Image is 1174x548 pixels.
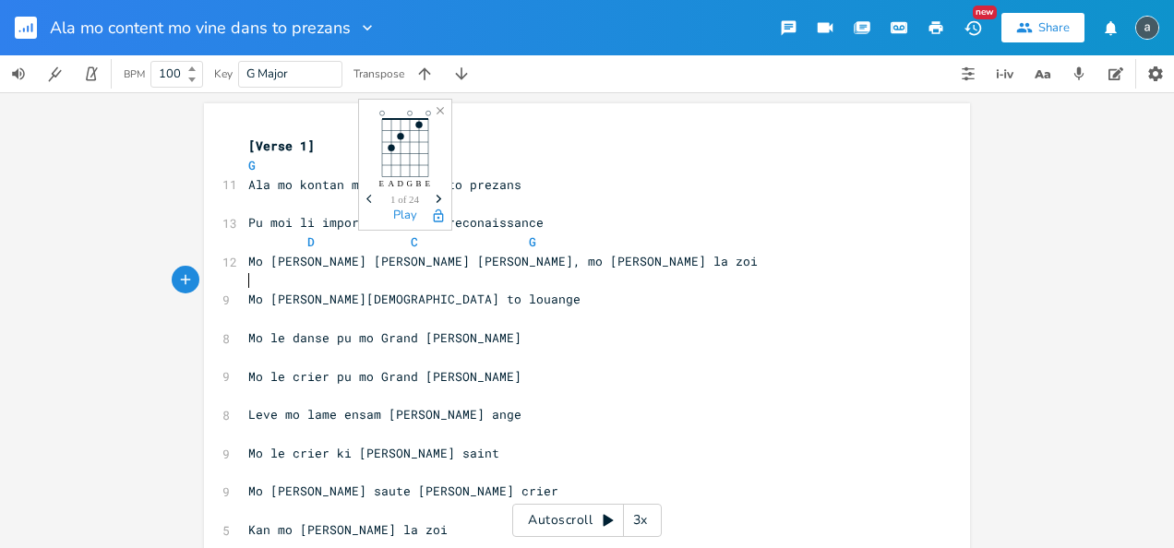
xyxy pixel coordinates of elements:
text: D [397,179,403,188]
span: Mo [PERSON_NAME] saute [PERSON_NAME] crier [248,482,558,499]
span: G [529,233,536,250]
div: 3x [624,504,657,537]
span: D [307,233,315,250]
span: Mo [PERSON_NAME][DEMOGRAPHIC_DATA] to louange [248,291,581,307]
div: Key [214,68,233,79]
img: alvin cavaree [1135,16,1159,40]
span: Mo le danse pu mo Grand [PERSON_NAME] [248,329,521,346]
span: Leve mo lame ensam [PERSON_NAME] ange [248,406,521,423]
button: Share [1001,13,1084,42]
span: Pu moi li important mo ena reconaissance [248,214,544,231]
button: New [954,11,991,44]
div: BPM [124,69,145,79]
span: Kan mo [PERSON_NAME] la zoi [248,521,448,538]
text: B [415,179,421,188]
span: Mo le crier ki [PERSON_NAME] saint [248,445,499,461]
text: E [378,179,384,188]
span: Ala mo kontan mo vine dans to prezans [248,176,521,193]
div: Autoscroll [512,504,662,537]
span: G Major [246,66,288,82]
span: Mo [PERSON_NAME] [PERSON_NAME] [PERSON_NAME], mo [PERSON_NAME] la zoi [248,253,758,269]
div: New [973,6,997,19]
span: G [248,157,256,173]
span: 1 of 24 [390,195,419,205]
div: Share [1038,19,1070,36]
text: G [406,179,413,188]
span: Mo le crier pu mo Grand [PERSON_NAME] [248,368,521,385]
text: E [425,179,430,188]
text: A [388,179,394,188]
span: [Verse 1] [248,137,315,154]
div: Transpose [353,68,404,79]
span: C [411,233,418,250]
span: Ala mo content mo vine dans to prezans [50,19,351,36]
button: Play [393,208,417,224]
